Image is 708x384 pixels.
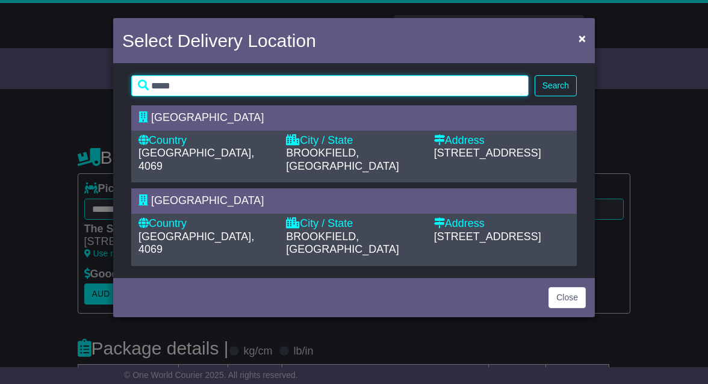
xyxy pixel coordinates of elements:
[434,217,570,231] div: Address
[122,27,316,54] h4: Select Delivery Location
[138,217,274,231] div: Country
[548,287,586,308] button: Close
[434,231,541,243] span: [STREET_ADDRESS]
[151,194,264,206] span: [GEOGRAPHIC_DATA]
[138,134,274,147] div: Country
[286,217,421,231] div: City / State
[286,147,399,172] span: BROOKFIELD, [GEOGRAPHIC_DATA]
[573,26,592,51] button: Close
[151,111,264,123] span: [GEOGRAPHIC_DATA]
[434,147,541,159] span: [STREET_ADDRESS]
[579,31,586,45] span: ×
[535,75,577,96] button: Search
[138,231,254,256] span: [GEOGRAPHIC_DATA], 4069
[286,231,399,256] span: BROOKFIELD, [GEOGRAPHIC_DATA]
[434,134,570,147] div: Address
[138,147,254,172] span: [GEOGRAPHIC_DATA], 4069
[286,134,421,147] div: City / State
